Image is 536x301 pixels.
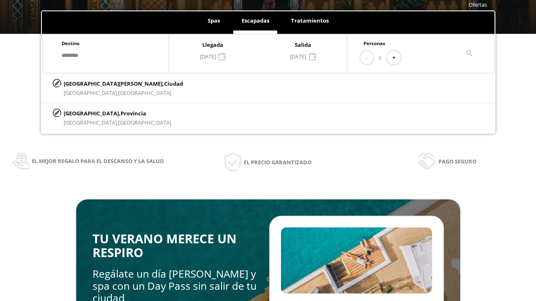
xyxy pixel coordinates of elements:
span: [GEOGRAPHIC_DATA] [118,89,171,97]
p: [GEOGRAPHIC_DATA], [64,109,171,118]
span: Pago seguro [438,157,477,166]
img: Slide2.BHA6Qswy.webp [281,227,432,293]
span: Escapadas [242,17,269,24]
a: Ofertas [469,1,487,8]
span: El mejor regalo para el descanso y la salud [32,156,164,166]
span: [GEOGRAPHIC_DATA], [64,119,118,126]
span: Personas [363,40,385,46]
span: [GEOGRAPHIC_DATA] [118,119,171,126]
span: Tratamientos [291,17,329,24]
button: + [387,51,401,65]
span: [GEOGRAPHIC_DATA], [64,89,118,97]
span: Destino [62,40,80,46]
span: TU VERANO MERECE UN RESPIRO [93,230,237,261]
span: Spas [208,17,220,24]
span: Provincia [121,110,146,117]
p: [GEOGRAPHIC_DATA][PERSON_NAME], [64,79,183,88]
button: - [361,51,373,65]
span: 0 [379,53,381,62]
